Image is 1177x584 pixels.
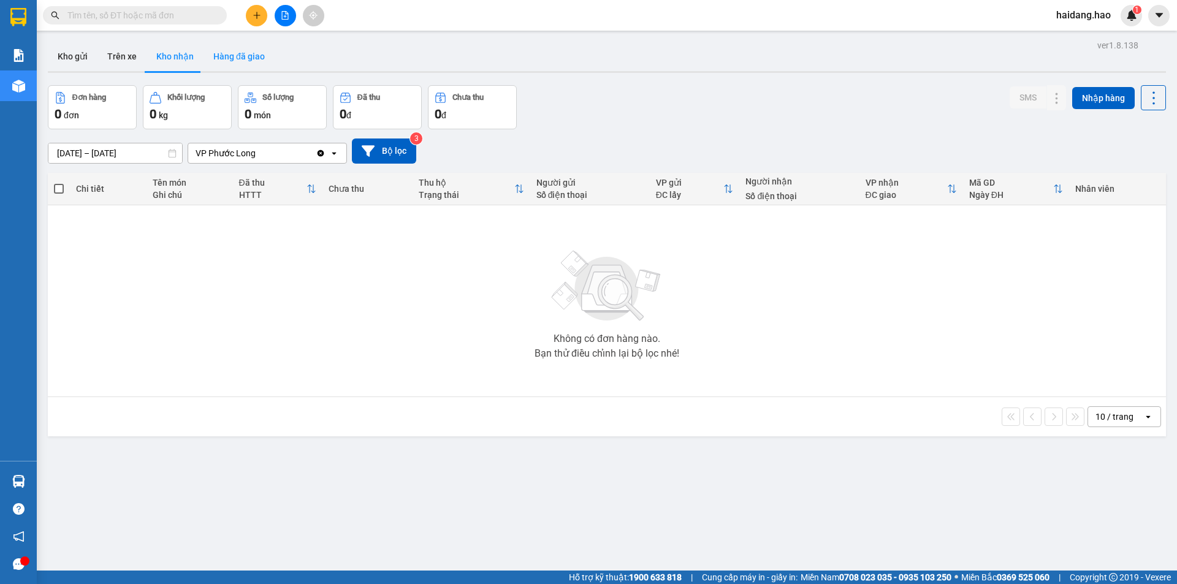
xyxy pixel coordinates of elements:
[281,11,289,20] span: file-add
[12,475,25,488] img: warehouse-icon
[257,147,258,159] input: Selected VP Phước Long.
[275,5,296,26] button: file-add
[1143,412,1153,422] svg: open
[246,5,267,26] button: plus
[239,178,307,188] div: Đã thu
[1109,573,1118,582] span: copyright
[441,110,446,120] span: đ
[48,42,97,71] button: Kho gửi
[12,80,25,93] img: warehouse-icon
[357,93,380,102] div: Đã thu
[413,173,530,205] th: Toggle SortBy
[1075,184,1160,194] div: Nhân viên
[535,349,679,358] div: Bạn thử điều chỉnh lại bộ lọc nhé!
[428,85,517,129] button: Chưa thu0đ
[997,572,1049,582] strong: 0369 525 060
[866,190,947,200] div: ĐC giao
[147,42,204,71] button: Kho nhận
[97,42,147,71] button: Trên xe
[48,143,182,163] input: Select a date range.
[1097,39,1138,52] div: ver 1.8.138
[745,176,853,186] div: Người nhận
[954,575,958,580] span: ⚪️
[159,110,168,120] span: kg
[452,93,484,102] div: Chưa thu
[153,190,227,200] div: Ghi chú
[656,190,724,200] div: ĐC lấy
[262,93,294,102] div: Số lượng
[13,558,25,570] span: message
[76,184,140,194] div: Chi tiết
[691,571,693,584] span: |
[143,85,232,129] button: Khối lượng0kg
[254,110,271,120] span: món
[150,107,156,121] span: 0
[801,571,951,584] span: Miền Nam
[536,178,644,188] div: Người gửi
[329,148,339,158] svg: open
[346,110,351,120] span: đ
[745,191,853,201] div: Số điện thoại
[48,85,137,129] button: Đơn hàng0đơn
[1046,7,1121,23] span: haidang.hao
[569,571,682,584] span: Hỗ trợ kỹ thuật:
[309,11,318,20] span: aim
[554,334,660,344] div: Không có đơn hàng nào.
[1126,10,1137,21] img: icon-new-feature
[67,9,212,22] input: Tìm tên, số ĐT hoặc mã đơn
[419,190,514,200] div: Trạng thái
[167,93,205,102] div: Khối lượng
[963,173,1069,205] th: Toggle SortBy
[10,8,26,26] img: logo-vxr
[196,147,256,159] div: VP Phước Long
[839,572,951,582] strong: 0708 023 035 - 0935 103 250
[333,85,422,129] button: Đã thu0đ
[1059,571,1061,584] span: |
[866,178,947,188] div: VP nhận
[969,178,1053,188] div: Mã GD
[969,190,1053,200] div: Ngày ĐH
[435,107,441,121] span: 0
[1135,6,1139,14] span: 1
[1148,5,1170,26] button: caret-down
[1010,86,1046,108] button: SMS
[1072,87,1135,109] button: Nhập hàng
[650,173,740,205] th: Toggle SortBy
[245,107,251,121] span: 0
[13,531,25,542] span: notification
[656,178,724,188] div: VP gửi
[316,148,326,158] svg: Clear value
[340,107,346,121] span: 0
[51,11,59,20] span: search
[233,173,323,205] th: Toggle SortBy
[352,138,416,164] button: Bộ lọc
[239,190,307,200] div: HTTT
[419,178,514,188] div: Thu hộ
[859,173,963,205] th: Toggle SortBy
[204,42,275,71] button: Hàng đã giao
[410,132,422,145] sup: 3
[702,571,798,584] span: Cung cấp máy in - giấy in:
[72,93,106,102] div: Đơn hàng
[1095,411,1133,423] div: 10 / trang
[961,571,1049,584] span: Miền Bắc
[329,184,406,194] div: Chưa thu
[303,5,324,26] button: aim
[13,503,25,515] span: question-circle
[629,572,682,582] strong: 1900 633 818
[12,49,25,62] img: solution-icon
[153,178,227,188] div: Tên món
[1133,6,1141,14] sup: 1
[238,85,327,129] button: Số lượng0món
[64,110,79,120] span: đơn
[1154,10,1165,21] span: caret-down
[55,107,61,121] span: 0
[536,190,644,200] div: Số điện thoại
[253,11,261,20] span: plus
[546,243,668,329] img: svg+xml;base64,PHN2ZyBjbGFzcz0ibGlzdC1wbHVnX19zdmciIHhtbG5zPSJodHRwOi8vd3d3LnczLm9yZy8yMDAwL3N2Zy...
